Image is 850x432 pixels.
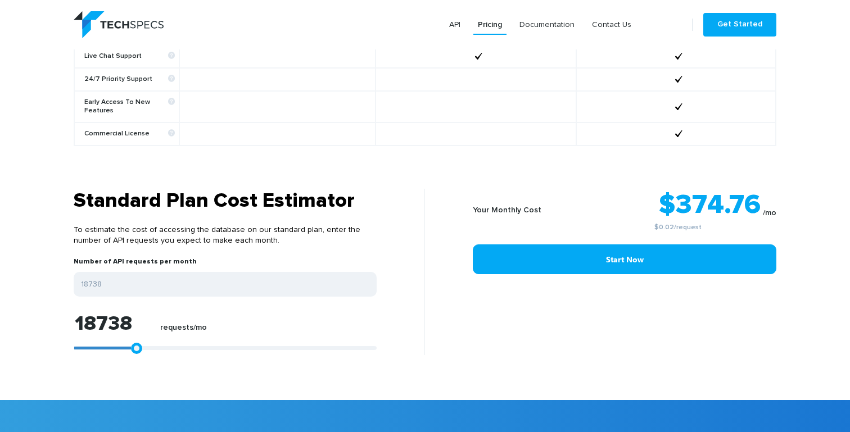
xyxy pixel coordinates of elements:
a: Documentation [515,15,579,35]
b: Early Access To New Features [84,98,175,115]
b: Live Chat Support [84,52,175,61]
img: logo [74,11,164,38]
a: API [445,15,465,35]
strong: $374.76 [659,192,761,219]
b: 24/7 Priority Support [84,75,175,84]
a: Pricing [473,15,507,35]
h3: Standard Plan Cost Estimator [74,189,377,213]
a: Get Started [703,13,776,37]
a: Start Now [473,244,776,274]
label: Number of API requests per month [74,257,197,272]
a: $0.02 [654,224,674,231]
sub: /mo [763,209,776,217]
label: requests/mo [160,323,207,338]
b: Commercial License [84,130,175,138]
p: To estimate the cost of accessing the database on our standard plan, enter the number of API requ... [74,213,377,257]
b: Your Monthly Cost [473,206,541,214]
small: /request [579,224,776,231]
a: Contact Us [587,15,636,35]
input: Enter your expected number of API requests [74,272,377,297]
